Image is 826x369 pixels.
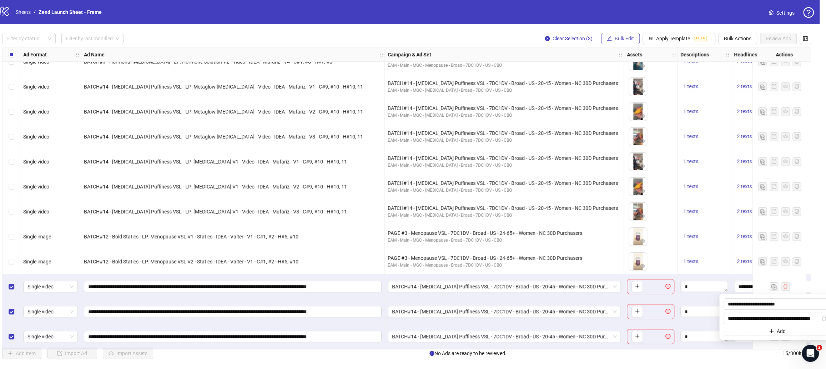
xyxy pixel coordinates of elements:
span: question-circle [803,7,814,18]
span: plus [635,334,640,339]
span: holder [75,52,80,57]
span: 1 texts [683,133,698,139]
span: Single video [27,281,74,292]
span: Single image [23,234,51,239]
span: BATCH#14 - Postpartum Puffiness VSL - 7DC1DV - Broad - US - 20-45 - Women - NC 30D Purchasers [392,281,616,292]
div: Select row 14 [2,299,20,324]
span: holder [730,52,735,57]
span: Bulk Actions [724,36,751,41]
button: Import Ad [47,348,97,359]
span: 2 texts [737,133,752,139]
div: Select row 9 [2,174,20,199]
div: EAM - Main - MGC - Menopause - Broad - 7DC1DV - US - CBO [388,262,621,269]
span: export [771,84,776,89]
img: Asset 1 [629,253,647,271]
div: Select row 13 [2,274,20,299]
span: Single video [27,306,74,317]
span: BATCH#14 - [MEDICAL_DATA] Puffiness VSL - LP: Metaglow [MEDICAL_DATA] - Video - IDEA - Mufariz - ... [84,84,363,90]
div: EAM - Main - MGC - [MEDICAL_DATA] - Broad - 7DC1DV - US - CBO [388,87,621,94]
span: eye [783,109,788,114]
span: eye [783,209,788,214]
strong: Actions [776,51,793,59]
strong: Descriptions [680,51,709,59]
span: eye [640,213,645,218]
span: plus [635,309,640,314]
span: 2 texts [737,84,752,89]
button: Duplicate [758,182,767,191]
span: eye [783,259,788,264]
span: eye [783,234,788,239]
span: 2 texts [737,233,752,239]
strong: Assets [627,51,642,59]
div: BATCH#14 - [MEDICAL_DATA] Puffiness VSL - 7DC1DV - Broad - US - 20-45 - Women - NC 30D Purchasers [388,129,621,137]
button: Preview [638,87,647,96]
img: Asset 1 [629,203,647,221]
button: Duplicate [758,132,767,141]
div: Select row 8 [2,149,20,174]
span: eye [640,113,645,118]
button: 1 texts [680,107,701,116]
button: Duplicate [758,232,767,241]
span: exclamation-circle [665,334,673,339]
button: 2 texts [734,207,755,216]
span: Single image [23,259,51,264]
div: EAM - Main - MGC - [MEDICAL_DATA] - Broad - 7DC1DV - US - CBO [388,212,621,219]
button: Duplicate [770,282,778,291]
button: Import Assets [103,348,153,359]
div: Edit values [680,306,728,317]
span: Apply Template [656,36,690,41]
div: Select all rows [2,47,20,62]
span: eye [783,84,788,89]
a: Zend Launch Sheet - Frame [37,8,103,16]
button: 2 texts [734,132,755,141]
div: Select row 15 [2,324,20,349]
span: info-circle [429,351,434,356]
span: Single video [23,209,49,214]
span: 2 texts [737,158,752,164]
span: eye [640,163,645,168]
div: Resize Assets column [675,47,677,61]
span: eye [640,263,645,268]
span: 1 texts [683,208,698,214]
span: holder [676,52,681,57]
span: exclamation-circle [665,284,673,289]
span: plus [635,284,640,289]
span: Single video [23,109,49,115]
button: 1 texts [680,207,701,216]
button: Duplicate [758,157,767,166]
iframe: Intercom live chat [802,345,819,362]
button: 2 texts [734,82,755,91]
button: 1 texts [680,132,701,141]
span: Add [777,328,786,334]
img: Asset 1 [629,103,647,121]
div: BATCH#14 - [MEDICAL_DATA] Puffiness VSL - 7DC1DV - Broad - US - 20-45 - Women - NC 30D Purchasers [388,179,621,187]
button: Duplicate [758,82,767,91]
button: 2 texts [734,232,755,241]
span: eye [783,134,788,139]
span: 1 texts [683,233,698,239]
span: BATCH#12 - Bold Statics - LP: Menopause VSL V2 - Statics - IDEA - Valter - V1 - C#1, #2 - H#5, #10 [84,259,298,264]
span: Settings [776,9,795,17]
strong: Campaign & Ad Set [388,51,431,59]
div: EAM - Main - MGC - Menopause - Broad - 7DC1DV - US - CBO [388,62,621,69]
span: exclamation-circle [665,309,673,314]
button: Preview [638,162,647,171]
button: 1 texts [680,232,701,241]
span: BATCH#9 - Hormonal [MEDICAL_DATA] - LP: Hormone Solution V2 - Video - IDEA - Mufariz - V4 - C#1, ... [84,59,332,65]
span: holder [725,52,730,57]
span: 1 texts [683,108,698,114]
span: holder [671,52,676,57]
button: Preview [638,237,647,246]
button: Preview [638,187,647,196]
li: / [34,8,36,16]
span: Single video [23,184,49,189]
span: holder [618,52,623,57]
span: export [771,259,776,264]
div: Select row 6 [2,99,20,124]
span: Bulk Edit [615,36,634,41]
span: Single video [27,331,74,342]
div: EAM - Main - MGC - [MEDICAL_DATA] - Broad - 7DC1DV - US - CBO [388,187,621,194]
button: 1 texts [680,182,701,191]
span: BATCH#14 - [MEDICAL_DATA] Puffiness VSL - LP: [MEDICAL_DATA] V1 - Video - IDEA - Mufariz - V1 - C... [84,159,347,165]
span: holder [379,52,384,57]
